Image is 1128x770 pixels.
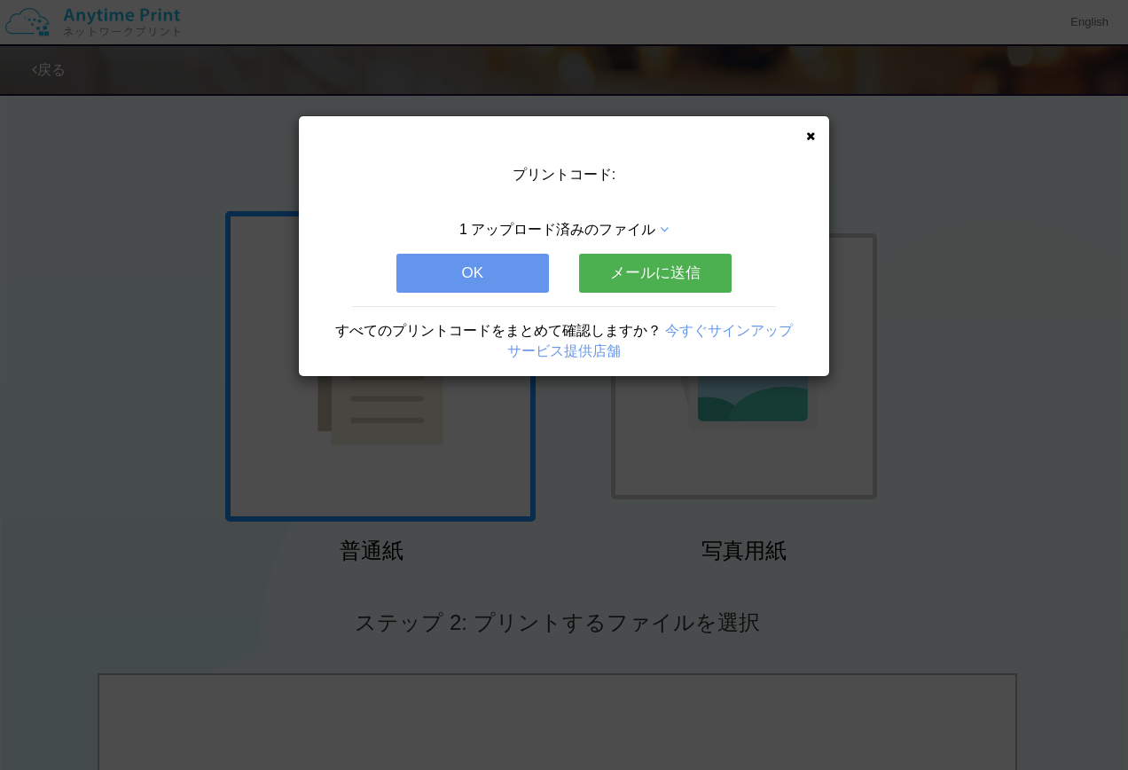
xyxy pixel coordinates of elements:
a: サービス提供店舗 [507,343,621,358]
span: 1 アップロード済みのファイル [459,222,655,237]
button: OK [396,254,549,293]
button: メールに送信 [579,254,732,293]
span: すべてのプリントコードをまとめて確認しますか？ [335,323,662,338]
a: 今すぐサインアップ [665,323,793,338]
span: プリントコード: [513,167,615,182]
